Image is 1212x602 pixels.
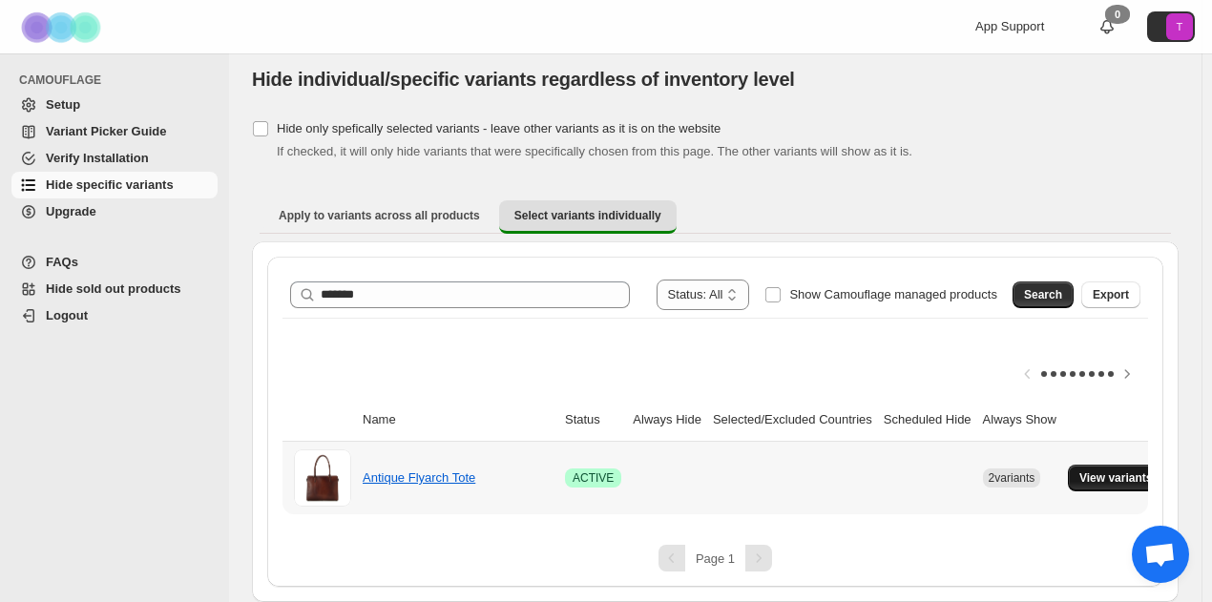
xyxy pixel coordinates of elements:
[789,287,997,301] span: Show Camouflage managed products
[363,470,475,485] a: Antique Flyarch Tote
[279,208,480,223] span: Apply to variants across all products
[11,92,218,118] a: Setup
[1024,287,1062,302] span: Search
[499,200,677,234] button: Select variants individually
[357,399,559,442] th: Name
[707,399,878,442] th: Selected/Excluded Countries
[1013,281,1074,308] button: Search
[46,255,78,269] span: FAQs
[11,198,218,225] a: Upgrade
[46,281,181,296] span: Hide sold out products
[1132,526,1189,583] div: チャットを開く
[11,172,218,198] a: Hide specific variants
[46,124,166,138] span: Variant Picker Guide
[15,1,111,53] img: Camouflage
[1079,470,1153,486] span: View variants
[559,399,627,442] th: Status
[294,449,351,507] img: Antique Flyarch Tote
[975,19,1044,33] span: App Support
[1114,361,1140,387] button: Scroll table right one column
[627,399,707,442] th: Always Hide
[1147,11,1195,42] button: Avatar with initials T
[252,241,1179,602] div: Select variants individually
[878,399,977,442] th: Scheduled Hide
[1166,13,1193,40] span: Avatar with initials T
[277,121,721,135] span: Hide only spefically selected variants - leave other variants as it is on the website
[46,151,149,165] span: Verify Installation
[11,276,218,302] a: Hide sold out products
[46,177,174,192] span: Hide specific variants
[11,118,218,145] a: Variant Picker Guide
[696,551,735,566] span: Page 1
[1177,21,1183,32] text: T
[19,73,219,88] span: CAMOUFLAGE
[46,204,96,218] span: Upgrade
[1105,5,1130,24] div: 0
[1068,465,1164,491] button: View variants
[573,470,614,486] span: ACTIVE
[1093,287,1129,302] span: Export
[252,69,795,90] span: Hide individual/specific variants regardless of inventory level
[11,145,218,172] a: Verify Installation
[11,249,218,276] a: FAQs
[282,545,1148,571] nav: Pagination
[277,144,912,158] span: If checked, it will only hide variants that were specifically chosen from this page. The other va...
[1081,281,1140,308] button: Export
[46,97,80,112] span: Setup
[11,302,218,329] a: Logout
[263,200,495,231] button: Apply to variants across all products
[977,399,1062,442] th: Always Show
[46,308,88,322] span: Logout
[989,471,1035,485] span: 2 variants
[514,208,661,223] span: Select variants individually
[1097,17,1117,36] a: 0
